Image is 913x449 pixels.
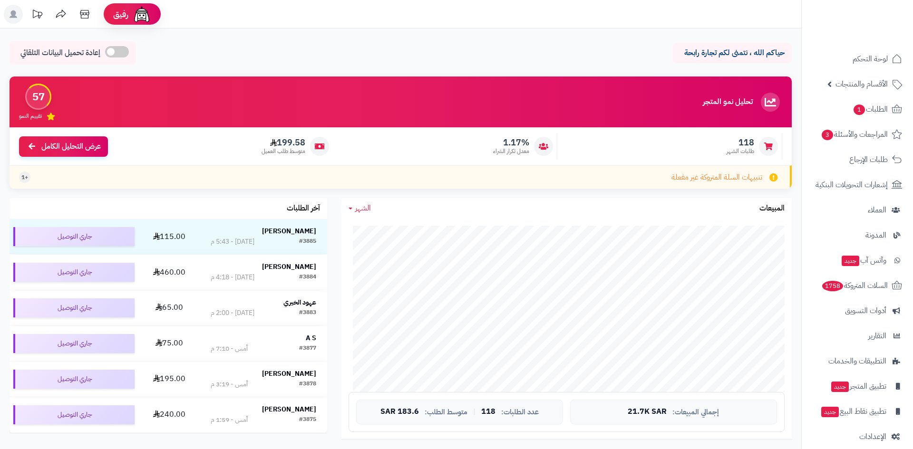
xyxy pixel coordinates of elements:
[845,304,886,317] span: أدوات التسويق
[821,279,888,292] span: السلات المتروكة
[807,98,907,121] a: الطلبات1
[13,263,135,282] div: جاري التوصيل
[868,329,886,343] span: التقارير
[19,136,108,157] a: عرض التحليل الكامل
[211,308,254,318] div: [DATE] - 2:00 م
[807,350,907,373] a: التطبيقات والخدمات
[807,400,907,423] a: تطبيق نقاط البيعجديد
[13,405,135,424] div: جاري التوصيل
[865,229,886,242] span: المدونة
[759,204,785,213] h3: المبيعات
[848,27,904,47] img: logo-2.png
[262,147,305,155] span: متوسط طلب العميل
[671,172,762,183] span: تنبيهات السلة المتروكة غير مفعلة
[13,227,135,246] div: جاري التوصيل
[138,255,200,290] td: 460.00
[481,408,495,416] span: 118
[842,256,859,266] span: جديد
[20,48,100,58] span: إعادة تحميل البيانات التلقائي
[211,415,248,425] div: أمس - 1:59 م
[306,333,316,343] strong: A S
[821,128,888,141] span: المراجعات والأسئلة
[262,226,316,236] strong: [PERSON_NAME]
[138,290,200,325] td: 65.00
[807,249,907,272] a: وآتس آبجديد
[807,199,907,221] a: العملاء
[211,344,248,353] div: أمس - 7:10 م
[299,344,316,353] div: #3877
[262,262,316,272] strong: [PERSON_NAME]
[628,408,667,416] span: 21.7K SAR
[680,48,785,58] p: حياكم الله ، نتمنى لكم تجارة رابحة
[830,380,886,393] span: تطبيق المتجر
[672,408,719,416] span: إجمالي المبيعات:
[349,203,371,214] a: الشهر
[727,137,754,148] span: 118
[13,370,135,389] div: جاري التوصيل
[835,77,888,91] span: الأقسام والمنتجات
[138,326,200,361] td: 75.00
[138,219,200,254] td: 115.00
[807,425,907,448] a: الإعدادات
[853,52,888,66] span: لوحة التحكم
[831,382,849,392] span: جديد
[493,147,529,155] span: معدل تكرار الشراء
[21,173,28,182] span: +1
[262,369,316,379] strong: [PERSON_NAME]
[299,273,316,282] div: #3884
[138,362,200,397] td: 195.00
[13,334,135,353] div: جاري التوصيل
[727,147,754,155] span: طلبات الشهر
[41,141,101,152] span: عرض التحليل الكامل
[807,173,907,196] a: إشعارات التحويلات البنكية
[859,430,886,443] span: الإعدادات
[113,9,128,20] span: رفيق
[299,380,316,389] div: #3878
[807,48,907,70] a: لوحة التحكم
[19,112,42,120] span: تقييم النمو
[355,202,371,214] span: الشهر
[841,254,886,267] span: وآتس آب
[807,325,907,347] a: التقارير
[822,130,833,140] span: 3
[380,408,419,416] span: 183.6 SAR
[425,408,467,416] span: متوسط الطلب:
[807,299,907,322] a: أدوات التسويق
[493,137,529,148] span: 1.17%
[868,203,886,217] span: العملاء
[849,153,888,166] span: طلبات الإرجاع
[25,5,49,26] a: تحديثات المنصة
[299,415,316,425] div: #3875
[703,98,753,106] h3: تحليل نمو المتجر
[211,237,254,247] div: [DATE] - 5:43 م
[299,308,316,318] div: #3883
[287,204,320,213] h3: آخر الطلبات
[299,237,316,247] div: #3885
[211,273,254,282] div: [DATE] - 4:18 م
[854,105,865,115] span: 1
[820,405,886,418] span: تطبيق نقاط البيع
[501,408,539,416] span: عدد الطلبات:
[807,375,907,398] a: تطبيق المتجرجديد
[132,5,151,24] img: ai-face.png
[807,148,907,171] a: طلبات الإرجاع
[807,224,907,247] a: المدونة
[262,137,305,148] span: 199.58
[211,380,248,389] div: أمس - 3:19 م
[821,407,839,417] span: جديد
[807,274,907,297] a: السلات المتروكة1758
[853,103,888,116] span: الطلبات
[262,404,316,414] strong: [PERSON_NAME]
[138,397,200,432] td: 240.00
[473,408,476,415] span: |
[283,297,316,307] strong: عهود الخيري
[807,123,907,146] a: المراجعات والأسئلة3
[828,354,886,368] span: التطبيقات والخدمات
[13,298,135,317] div: جاري التوصيل
[822,281,843,291] span: 1758
[816,178,888,191] span: إشعارات التحويلات البنكية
